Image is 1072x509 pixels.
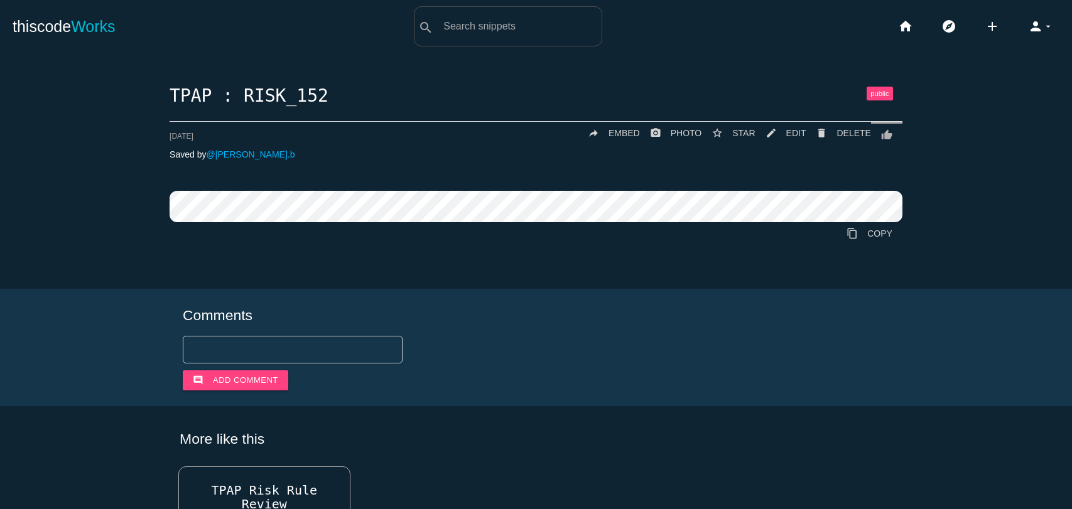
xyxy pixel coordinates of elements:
a: Delete Post [806,122,870,144]
span: EMBED [609,128,640,138]
i: reply [588,122,599,144]
button: star_borderSTAR [701,122,755,144]
i: add [985,6,1000,46]
a: Copy to Clipboard [836,222,902,245]
i: star_border [712,122,723,144]
span: DELETE [836,128,870,138]
i: content_copy [847,222,858,245]
i: search [418,8,433,48]
a: photo_cameraPHOTO [640,122,702,144]
input: Search snippets [437,13,602,40]
i: arrow_drop_down [1043,6,1053,46]
a: mode_editEDIT [755,122,806,144]
span: [DATE] [170,132,193,141]
span: STAR [732,128,755,138]
span: Works [71,18,115,35]
a: replyEMBED [578,122,640,144]
i: comment [193,370,203,390]
a: thiscodeWorks [13,6,116,46]
i: photo_camera [650,122,661,144]
i: delete [816,122,827,144]
a: @[PERSON_NAME].b [206,149,295,159]
i: mode_edit [766,122,777,144]
i: home [898,6,913,46]
span: EDIT [786,128,806,138]
h1: TPAP : RISK_152 [170,87,902,106]
i: person [1028,6,1043,46]
i: explore [941,6,956,46]
h5: More like this [161,431,911,447]
button: search [414,7,437,46]
button: commentAdd comment [183,370,288,390]
p: Saved by [170,149,902,159]
span: PHOTO [671,128,702,138]
h5: Comments [183,308,889,323]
